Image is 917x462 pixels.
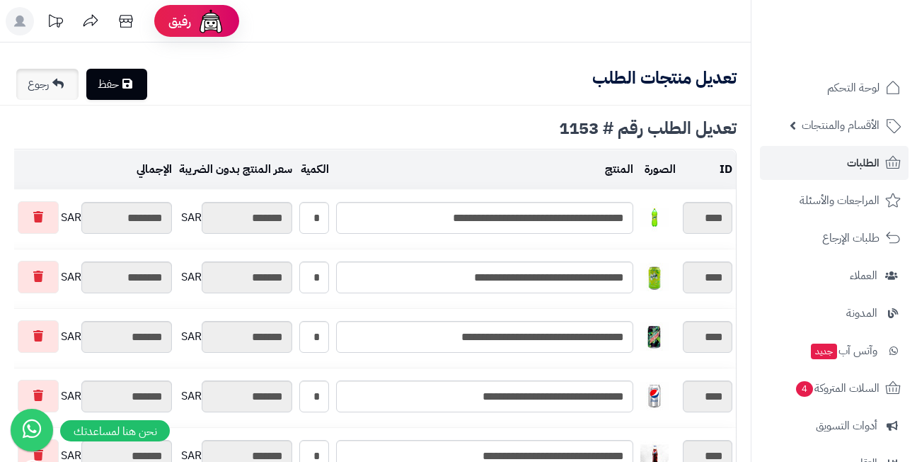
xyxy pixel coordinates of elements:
a: المراجعات والأسئلة [760,184,909,218]
a: طلبات الإرجاع [760,221,909,255]
td: ID [679,150,736,189]
div: تعديل الطلب رقم # 1153 [14,120,737,137]
td: الكمية [296,150,333,189]
div: SAR [179,261,292,293]
span: المدونة [846,303,877,323]
a: المدونة [760,296,909,330]
div: SAR [179,202,292,234]
span: 4 [796,381,813,397]
span: جديد [811,344,837,359]
div: SAR [179,321,292,353]
a: تحديثات المنصة [38,7,73,39]
img: 1747566452-bf88d184-d280-4ea7-9331-9e3669ef-40x40.jpg [640,263,669,291]
a: رجوع [16,69,79,100]
img: ai-face.png [197,7,225,35]
a: حفظ [86,69,147,100]
span: وآتس آب [809,341,877,361]
span: أدوات التسويق [816,416,877,436]
div: SAR [179,381,292,412]
span: الطلبات [847,153,879,173]
span: المراجعات والأسئلة [800,191,879,210]
span: العملاء [850,266,877,286]
span: لوحة التحكم [827,78,879,98]
a: السلات المتروكة4 [760,371,909,405]
span: الأقسام والمنتجات [802,115,879,135]
b: تعديل منتجات الطلب [592,65,737,91]
a: أدوات التسويق [760,409,909,443]
img: 1747593334-qxF5OTEWerP7hB4NEyoyUFLqKCZryJZ6-40x40.jpg [640,382,669,410]
td: المنتج [333,150,637,189]
span: رفيق [168,13,191,30]
a: الطلبات [760,146,909,180]
img: logo-2.png [821,40,904,69]
a: لوحة التحكم [760,71,909,105]
span: السلات المتروكة [795,378,879,398]
a: العملاء [760,259,909,293]
img: 1747589162-6e7ff969-24c4-4b5f-83cf-0a0709aa-40x40.jpg [640,322,669,351]
td: الصورة [637,150,679,189]
td: سعر المنتج بدون الضريبة [175,150,296,189]
span: طلبات الإرجاع [822,228,879,248]
img: 1747544486-c60db756-6ee7-44b0-a7d4-ec449800-40x40.jpg [640,203,669,232]
a: وآتس آبجديد [760,334,909,368]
